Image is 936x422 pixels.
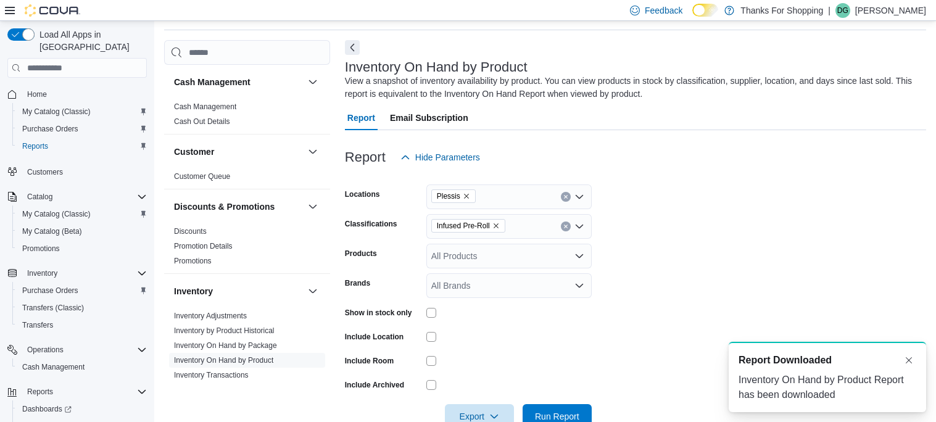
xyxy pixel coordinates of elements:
span: Inventory On Hand by Product [174,355,273,365]
span: My Catalog (Beta) [17,224,147,239]
a: Promotions [17,241,65,256]
span: Email Subscription [390,105,468,130]
h3: Report [345,150,386,165]
a: Promotions [174,257,212,265]
a: Inventory by Product Historical [174,326,275,335]
button: Catalog [22,189,57,204]
button: Inventory [22,266,62,281]
button: Purchase Orders [12,282,152,299]
label: Locations [345,189,380,199]
button: Reports [12,138,152,155]
span: Cash Management [17,360,147,374]
button: Dismiss toast [901,353,916,368]
span: Catalog [22,189,147,204]
p: Thanks For Shopping [740,3,823,18]
span: Home [27,89,47,99]
span: Inventory by Product Historical [174,326,275,336]
button: Remove Infused Pre-Roll from selection in this group [492,222,500,230]
label: Include Location [345,332,404,342]
a: Cash Management [174,102,236,111]
label: Show in stock only [345,308,412,318]
div: D Guenther [835,3,850,18]
span: Cash Management [22,362,85,372]
button: Purchase Orders [12,120,152,138]
button: Open list of options [574,221,584,231]
a: Inventory On Hand by Product [174,356,273,365]
div: Customer [164,169,330,189]
button: Reports [2,383,152,400]
button: Open list of options [574,251,584,261]
button: Discounts & Promotions [305,199,320,214]
button: Discounts & Promotions [174,201,303,213]
span: Reports [22,141,48,151]
button: Catalog [2,188,152,205]
span: My Catalog (Classic) [17,207,147,221]
div: Discounts & Promotions [164,224,330,273]
a: Reports [17,139,53,154]
span: Cash Management [174,102,236,112]
a: Purchase Orders [17,122,83,136]
div: Notification [739,353,916,368]
span: Operations [22,342,147,357]
span: Promotions [22,244,60,254]
a: Dashboards [12,400,152,418]
span: Operations [27,345,64,355]
span: Reports [22,384,147,399]
span: My Catalog (Classic) [22,209,91,219]
span: Plessis [431,189,476,203]
a: Promotion Details [174,242,233,250]
button: Transfers [12,316,152,334]
span: My Catalog (Classic) [22,107,91,117]
button: My Catalog (Classic) [12,103,152,120]
div: Cash Management [164,99,330,134]
input: Dark Mode [692,4,718,17]
a: Purchase Orders [17,283,83,298]
span: Reports [17,139,147,154]
label: Include Archived [345,380,404,390]
button: Cash Management [174,76,303,88]
span: Plessis [437,190,460,202]
a: My Catalog (Classic) [17,104,96,119]
span: Customers [22,163,147,179]
button: My Catalog (Classic) [12,205,152,223]
span: Feedback [645,4,682,17]
button: Cash Management [12,358,152,376]
a: Cash Out Details [174,117,230,126]
span: Customer Queue [174,172,230,181]
button: Hide Parameters [396,145,485,170]
span: Transfers [22,320,53,330]
button: Remove Plessis from selection in this group [463,192,470,200]
span: Transfers (Classic) [17,300,147,315]
button: Operations [22,342,68,357]
a: My Catalog (Beta) [17,224,87,239]
p: | [828,3,830,18]
button: Open list of options [574,192,584,202]
span: My Catalog (Classic) [17,104,147,119]
a: Cash Management [17,360,89,374]
button: Home [2,85,152,103]
button: My Catalog (Beta) [12,223,152,240]
button: Clear input [561,221,571,231]
button: Promotions [12,240,152,257]
a: My Catalog (Classic) [17,207,96,221]
a: Inventory On Hand by Package [174,341,277,350]
button: Cash Management [305,75,320,89]
span: DG [837,3,848,18]
button: Customer [305,144,320,159]
span: Infused Pre-Roll [437,220,490,232]
h3: Inventory On Hand by Product [345,60,528,75]
span: Promotion Details [174,241,233,251]
span: Purchase Orders [17,122,147,136]
button: Clear input [561,192,571,202]
button: Customer [174,146,303,158]
span: Promotions [17,241,147,256]
span: Hide Parameters [415,151,480,163]
p: [PERSON_NAME] [855,3,926,18]
span: Load All Apps in [GEOGRAPHIC_DATA] [35,28,147,53]
span: My Catalog (Beta) [22,226,82,236]
button: Customers [2,162,152,180]
span: Transfers (Classic) [22,303,84,313]
button: Next [345,40,360,55]
button: Inventory [2,265,152,282]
